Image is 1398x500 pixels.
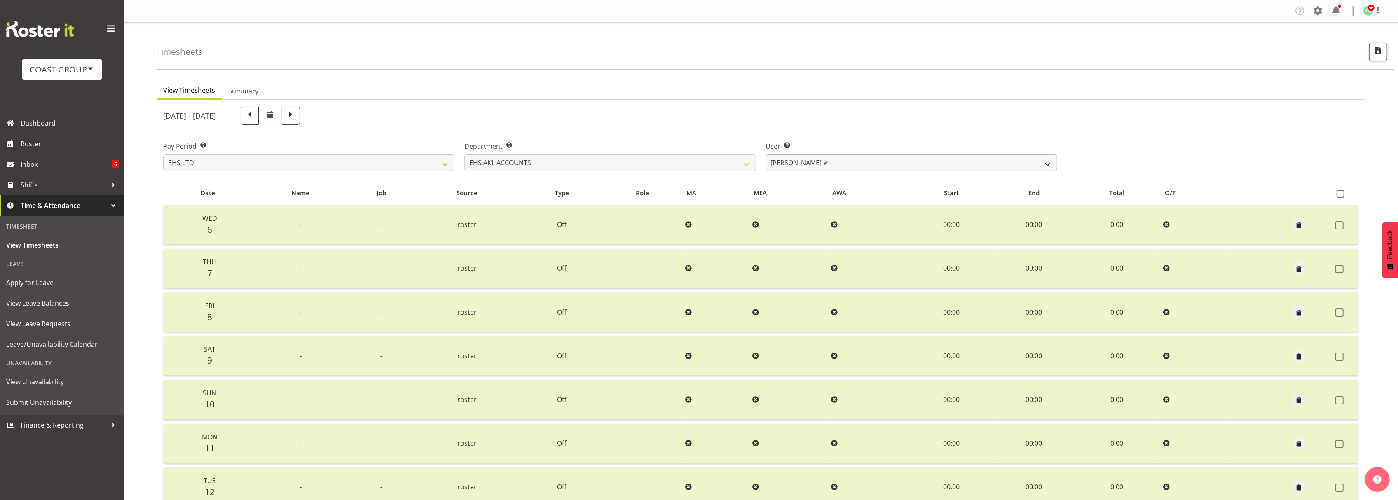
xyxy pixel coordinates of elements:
[30,63,94,76] div: COAST GROUP
[994,380,1074,419] td: 00:00
[6,338,117,350] span: Leave/Unavailability Calendar
[555,188,569,198] span: Type
[380,395,382,404] span: -
[994,205,1074,245] td: 00:00
[203,257,217,266] span: Thu
[1074,380,1160,419] td: 0.00
[207,224,212,235] span: 6
[300,395,302,404] span: -
[300,308,302,317] span: -
[2,355,122,371] div: Unavailability
[1363,6,1373,16] img: woojin-jung1017.jpg
[292,188,310,198] span: Name
[21,199,107,212] span: Time & Attendance
[207,355,212,366] span: 9
[520,249,603,288] td: Off
[1074,336,1160,376] td: 0.00
[207,311,212,322] span: 8
[2,313,122,334] a: View Leave Requests
[1165,188,1176,198] span: O/T
[520,336,603,376] td: Off
[754,188,767,198] span: MEA
[228,86,258,96] span: Summary
[1074,205,1160,245] td: 0.00
[205,398,215,410] span: 10
[1074,249,1160,288] td: 0.00
[377,188,386,198] span: Job
[6,318,117,330] span: View Leave Requests
[204,345,215,354] span: Sat
[6,21,74,37] img: Rosterit website logo
[380,439,382,448] span: -
[6,396,117,409] span: Submit Unavailability
[202,214,217,223] span: Wed
[202,432,218,442] span: Mon
[112,160,119,168] span: 6
[21,419,107,431] span: Finance & Reporting
[686,188,696,198] span: MA
[832,188,846,198] span: AWA
[380,351,382,360] span: -
[2,235,122,255] a: View Timesheets
[909,380,994,419] td: 00:00
[458,439,477,448] span: roster
[300,439,302,448] span: -
[458,351,477,360] span: roster
[21,117,119,129] span: Dashboard
[1382,222,1398,278] button: Feedback - Show survey
[458,264,477,273] span: roster
[157,47,202,56] h4: Timesheets
[6,276,117,289] span: Apply for Leave
[204,476,216,485] span: Tue
[1386,230,1394,259] span: Feedback
[1028,188,1040,198] span: End
[464,141,756,151] label: Department
[766,141,1057,151] label: User
[380,220,382,229] span: -
[458,308,477,317] span: roster
[6,239,117,251] span: View Timesheets
[1074,292,1160,332] td: 0.00
[380,482,382,491] span: -
[2,293,122,313] a: View Leave Balances
[2,272,122,293] a: Apply for Leave
[21,138,119,150] span: Roster
[520,424,603,463] td: Off
[1369,43,1387,61] button: Export CSV
[163,111,216,120] h5: [DATE] - [DATE]
[994,336,1074,376] td: 00:00
[163,85,215,95] span: View Timesheets
[201,188,215,198] span: Date
[300,264,302,273] span: -
[520,292,603,332] td: Off
[458,220,477,229] span: roster
[1110,188,1125,198] span: Total
[636,188,649,198] span: Role
[909,205,994,245] td: 00:00
[520,205,603,245] td: Off
[909,249,994,288] td: 00:00
[21,179,107,191] span: Shifts
[909,424,994,463] td: 00:00
[994,424,1074,463] td: 00:00
[6,297,117,309] span: View Leave Balances
[163,141,454,151] label: Pay Period
[2,392,122,413] a: Submit Unavailability
[458,395,477,404] span: roster
[909,336,994,376] td: 00:00
[909,292,994,332] td: 00:00
[300,351,302,360] span: -
[2,218,122,235] div: Timesheet
[205,486,215,498] span: 12
[1074,424,1160,463] td: 0.00
[203,388,217,397] span: Sun
[300,482,302,491] span: -
[994,292,1074,332] td: 00:00
[1373,475,1382,484] img: help-xxl-2.png
[380,264,382,273] span: -
[994,249,1074,288] td: 00:00
[457,188,478,198] span: Source
[205,301,214,310] span: Fri
[205,442,215,454] span: 11
[380,308,382,317] span: -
